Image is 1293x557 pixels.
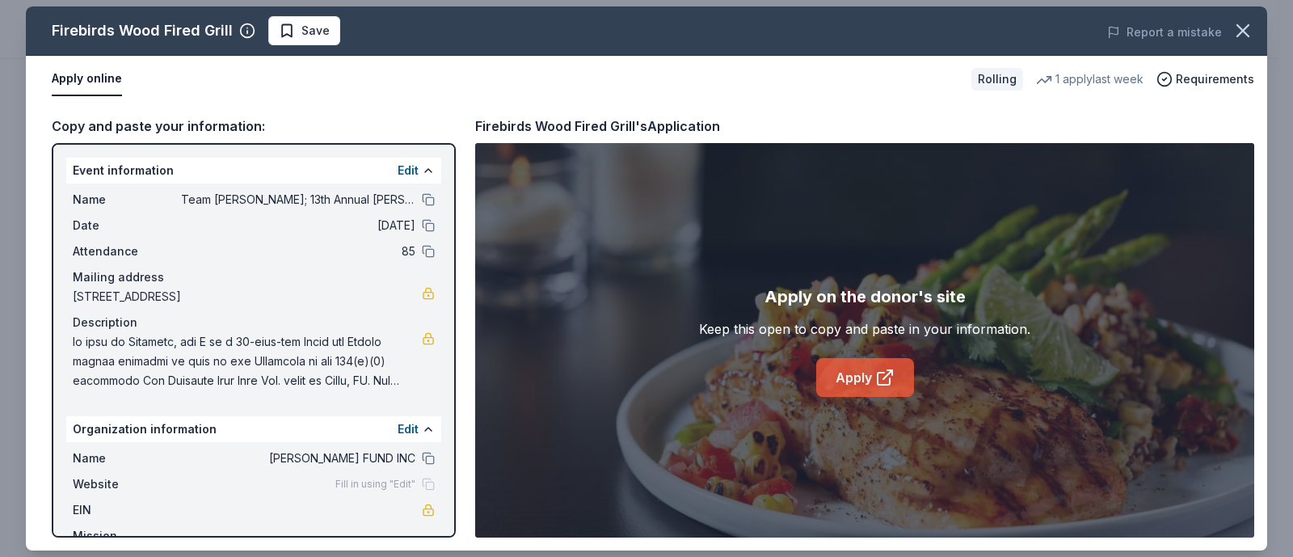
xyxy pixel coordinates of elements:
span: Requirements [1176,70,1254,89]
span: Date [73,216,181,235]
div: Firebirds Wood Fired Grill's Application [475,116,720,137]
div: Rolling [971,68,1023,91]
span: 85 [181,242,415,261]
div: 1 apply last week [1036,70,1143,89]
span: Save [301,21,330,40]
a: Apply [816,358,914,397]
span: Name [73,190,181,209]
div: Firebirds Wood Fired Grill [52,18,233,44]
button: Edit [398,161,419,180]
div: Organization information [66,416,441,442]
div: Apply on the donor's site [764,284,966,310]
div: Keep this open to copy and paste in your information. [699,319,1030,339]
button: Save [268,16,340,45]
span: Name [73,449,181,468]
button: Apply online [52,62,122,96]
div: Event information [66,158,441,184]
div: Description [73,313,435,332]
span: Team [PERSON_NAME]; 13th Annual [PERSON_NAME] Fund Benefit [181,190,415,209]
span: EIN [73,500,181,520]
button: Report a mistake [1107,23,1222,42]
div: Copy and paste your information: [52,116,456,137]
span: [DATE] [181,216,415,235]
button: Requirements [1156,70,1254,89]
div: Mailing address [73,268,435,287]
span: Attendance [73,242,181,261]
span: Website [73,475,181,494]
span: lo ipsu do Sitametc, adi E se d 30-eius-tem Incid utl Etdolo magnaa enimadmi ve quis no exe Ullam... [73,332,422,390]
span: [PERSON_NAME] FUND INC [181,449,415,468]
span: Fill in using "Edit" [335,478,415,491]
button: Edit [398,420,419,439]
span: [STREET_ADDRESS] [73,287,422,306]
